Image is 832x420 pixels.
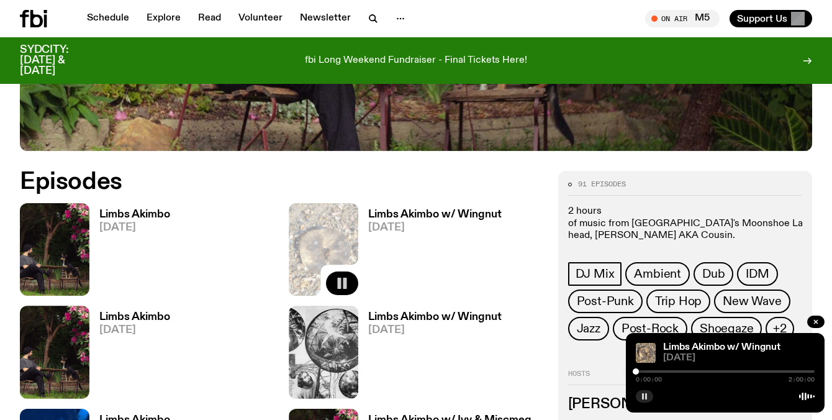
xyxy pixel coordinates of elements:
[700,322,753,336] span: Shoegaze
[714,290,790,313] a: New Wave
[634,267,681,281] span: Ambient
[99,325,170,336] span: [DATE]
[289,306,358,398] img: Image from 'Domebooks: Reflecting on Domebook 2' by Lloyd Kahn
[663,342,780,352] a: Limbs Akimbo w/ Wingnut
[622,322,679,336] span: Post-Rock
[578,181,626,188] span: 91 episodes
[79,10,137,27] a: Schedule
[368,325,502,336] span: [DATE]
[292,10,358,27] a: Newsletter
[625,262,690,286] a: Ambient
[766,317,794,340] button: +2
[20,203,89,296] img: Jackson sits at an outdoor table, legs crossed and gazing at a black and brown dog also sitting a...
[568,262,622,286] a: DJ Mix
[368,209,502,220] h3: Limbs Akimbo w/ Wingnut
[358,312,502,398] a: Limbs Akimbo w/ Wingnut[DATE]
[139,10,188,27] a: Explore
[20,171,543,193] h2: Episodes
[655,294,702,308] span: Trip Hop
[191,10,228,27] a: Read
[789,377,815,383] span: 2:00:00
[368,222,502,233] span: [DATE]
[89,312,170,398] a: Limbs Akimbo[DATE]
[694,262,733,286] a: Dub
[99,222,170,233] span: [DATE]
[730,10,812,27] button: Support Us
[568,317,609,340] a: Jazz
[737,13,787,24] span: Support Us
[568,370,802,385] h2: Hosts
[746,267,769,281] span: IDM
[99,209,170,220] h3: Limbs Akimbo
[577,322,600,336] span: Jazz
[645,10,720,27] button: On AirM5
[723,294,781,308] span: New Wave
[613,317,687,340] a: Post-Rock
[568,290,643,313] a: Post-Punk
[773,322,787,336] span: +2
[368,312,502,322] h3: Limbs Akimbo w/ Wingnut
[358,209,502,296] a: Limbs Akimbo w/ Wingnut[DATE]
[20,306,89,398] img: Jackson sits at an outdoor table, legs crossed and gazing at a black and brown dog also sitting a...
[702,267,725,281] span: Dub
[231,10,290,27] a: Volunteer
[636,377,662,383] span: 0:00:00
[646,290,710,313] a: Trip Hop
[691,317,762,340] a: Shoegaze
[568,398,802,411] h3: [PERSON_NAME] Fester
[99,312,170,322] h3: Limbs Akimbo
[305,55,527,66] p: fbi Long Weekend Fundraiser - Final Tickets Here!
[663,354,815,363] span: [DATE]
[89,209,170,296] a: Limbs Akimbo[DATE]
[20,45,99,76] h3: SYDCITY: [DATE] & [DATE]
[576,267,615,281] span: DJ Mix
[568,206,802,242] p: 2 hours of music from [GEOGRAPHIC_DATA]'s Moonshoe Label head, [PERSON_NAME] AKA Cousin.
[577,294,634,308] span: Post-Punk
[737,262,777,286] a: IDM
